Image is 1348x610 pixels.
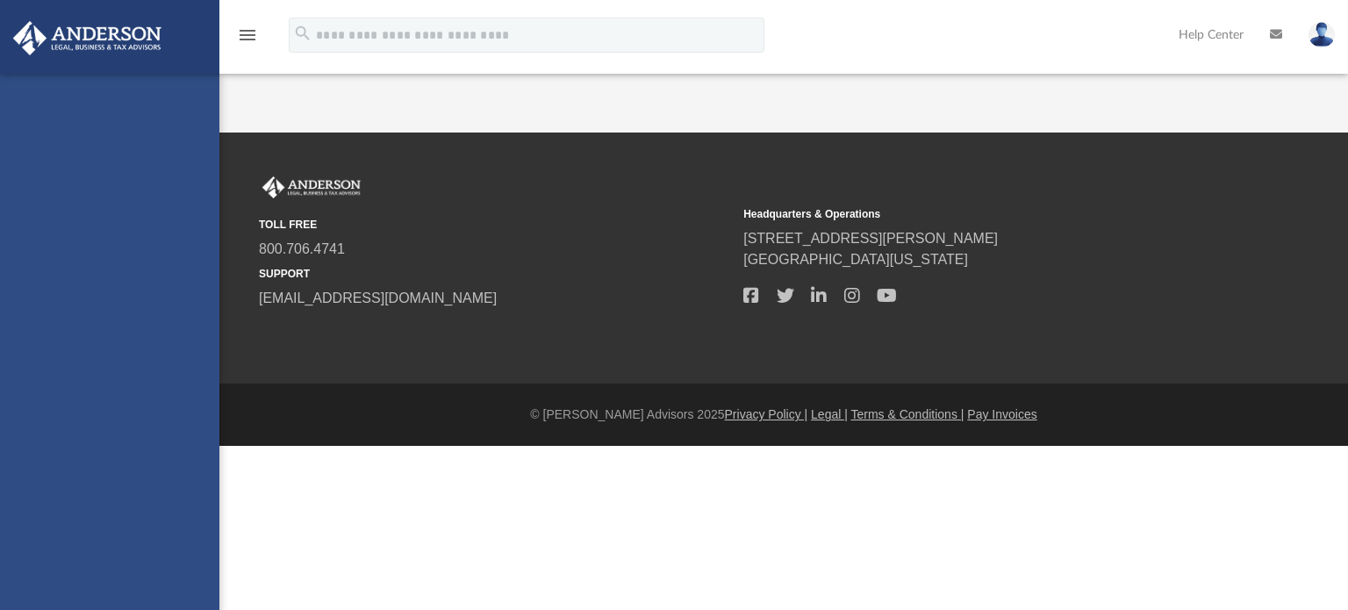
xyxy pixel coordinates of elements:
img: User Pic [1309,22,1335,47]
small: SUPPORT [259,266,731,282]
img: Anderson Advisors Platinum Portal [8,21,167,55]
small: TOLL FREE [259,217,731,233]
a: Pay Invoices [967,407,1036,421]
a: Privacy Policy | [725,407,808,421]
i: search [293,24,312,43]
a: [STREET_ADDRESS][PERSON_NAME] [743,231,998,246]
i: menu [237,25,258,46]
div: © [PERSON_NAME] Advisors 2025 [219,405,1348,424]
img: Anderson Advisors Platinum Portal [259,176,364,199]
a: [GEOGRAPHIC_DATA][US_STATE] [743,252,968,267]
a: Legal | [811,407,848,421]
small: Headquarters & Operations [743,206,1215,222]
a: Terms & Conditions | [851,407,964,421]
a: menu [237,33,258,46]
a: [EMAIL_ADDRESS][DOMAIN_NAME] [259,291,497,305]
a: 800.706.4741 [259,241,345,256]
